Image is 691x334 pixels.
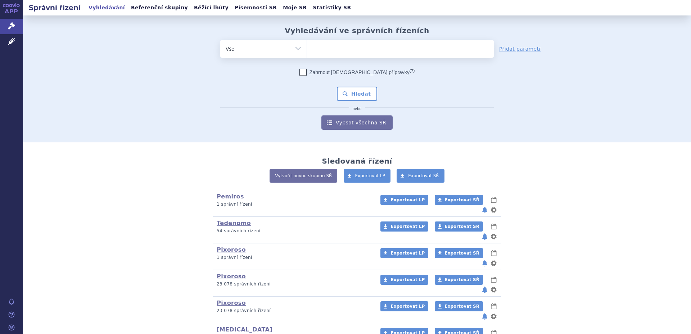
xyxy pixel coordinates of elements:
p: 1 správní řízení [217,201,371,207]
label: Zahrnout [DEMOGRAPHIC_DATA] přípravky [299,69,415,76]
i: nebo [349,107,365,111]
span: Exportovat LP [390,304,425,309]
p: 54 správních řízení [217,228,371,234]
h2: Správní řízení [23,3,86,13]
p: 23 078 správních řízení [217,281,371,287]
a: Moje SŘ [281,3,309,13]
span: Exportovat LP [355,173,385,178]
a: Písemnosti SŘ [232,3,279,13]
span: Exportovat SŘ [445,304,479,309]
a: Exportovat SŘ [435,301,483,311]
button: lhůty [490,302,497,311]
span: Exportovat LP [390,251,425,256]
span: Exportovat SŘ [445,251,479,256]
button: nastavení [490,312,497,321]
h2: Sledovaná řízení [322,157,392,165]
a: Referenční skupiny [129,3,190,13]
a: Pixoroso [217,299,246,306]
span: Exportovat LP [390,197,425,202]
button: notifikace [481,232,488,241]
a: Exportovat LP [344,169,391,183]
a: Exportovat LP [380,195,428,205]
a: [MEDICAL_DATA] [217,326,272,333]
a: Tedenomo [217,220,251,227]
a: Pixoroso [217,246,246,253]
a: Pixoroso [217,273,246,280]
span: Exportovat SŘ [445,277,479,282]
p: 1 správní řízení [217,255,371,261]
a: Exportovat LP [380,301,428,311]
button: nastavení [490,232,497,241]
a: Exportovat LP [380,248,428,258]
button: notifikace [481,312,488,321]
a: Exportovat LP [380,221,428,232]
span: Exportovat SŘ [408,173,439,178]
button: notifikace [481,285,488,294]
button: nastavení [490,206,497,214]
span: Exportovat SŘ [445,197,479,202]
p: 23 078 správních řízení [217,308,371,314]
button: notifikace [481,259,488,267]
button: lhůty [490,275,497,284]
button: nastavení [490,285,497,294]
a: Exportovat SŘ [397,169,444,183]
a: Vytvořit novou skupinu SŘ [270,169,337,183]
a: Pemiros [217,193,244,200]
span: Exportovat LP [390,224,425,229]
span: Exportovat LP [390,277,425,282]
a: Vyhledávání [86,3,127,13]
button: notifikace [481,206,488,214]
button: Hledat [337,87,378,101]
button: lhůty [490,222,497,231]
span: Exportovat SŘ [445,224,479,229]
a: Vypsat všechna SŘ [321,115,393,130]
a: Běžící lhůty [192,3,231,13]
button: lhůty [490,196,497,204]
abbr: (?) [410,68,415,73]
a: Exportovat SŘ [435,248,483,258]
button: lhůty [490,249,497,257]
h2: Vyhledávání ve správních řízeních [285,26,429,35]
button: nastavení [490,259,497,267]
a: Přidat parametr [499,45,541,52]
a: Exportovat SŘ [435,275,483,285]
a: Exportovat SŘ [435,221,483,232]
a: Exportovat SŘ [435,195,483,205]
a: Statistiky SŘ [311,3,353,13]
a: Exportovat LP [380,275,428,285]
